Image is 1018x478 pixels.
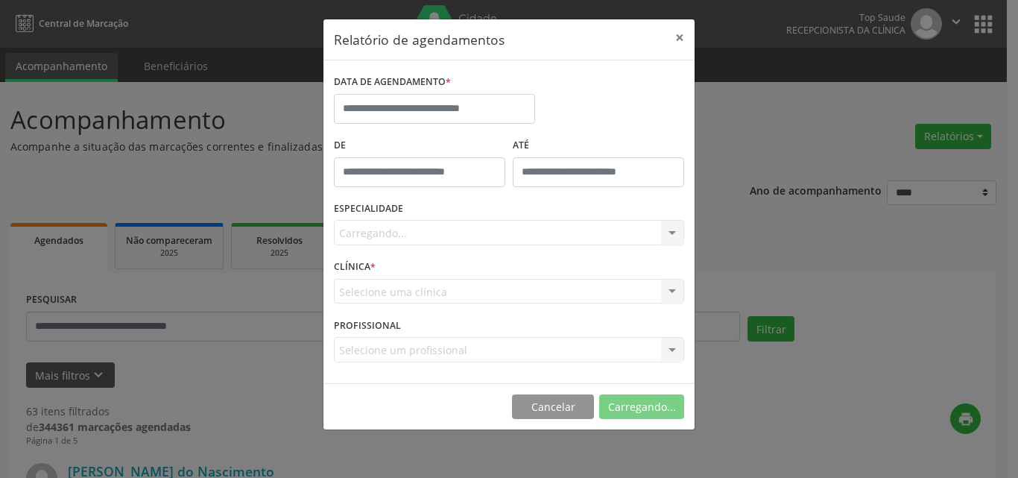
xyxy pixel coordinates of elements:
label: De [334,134,505,157]
label: DATA DE AGENDAMENTO [334,71,451,94]
label: ESPECIALIDADE [334,198,403,221]
button: Cancelar [512,394,594,420]
label: CLÍNICA [334,256,376,279]
label: ATÉ [513,134,684,157]
button: Carregando... [599,394,684,420]
label: PROFISSIONAL [334,314,401,337]
button: Close [665,19,695,56]
h5: Relatório de agendamentos [334,30,505,49]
